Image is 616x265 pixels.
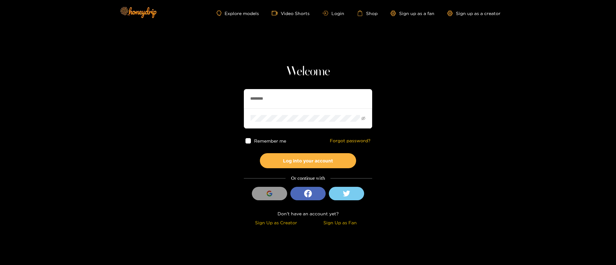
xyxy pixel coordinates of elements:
[330,138,371,144] a: Forgot password?
[244,210,372,217] div: Don't have an account yet?
[272,10,310,16] a: Video Shorts
[245,219,306,226] div: Sign Up as Creator
[310,219,371,226] div: Sign Up as Fan
[217,11,259,16] a: Explore models
[244,64,372,79] h1: Welcome
[390,11,434,16] a: Sign up as a fan
[447,11,501,16] a: Sign up as a creator
[272,10,281,16] span: video-camera
[361,116,365,120] span: eye-invisible
[254,138,286,143] span: Remember me
[357,10,378,16] a: Shop
[322,11,344,16] a: Login
[244,175,372,182] div: Or continue with
[260,153,356,168] button: Log into your account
